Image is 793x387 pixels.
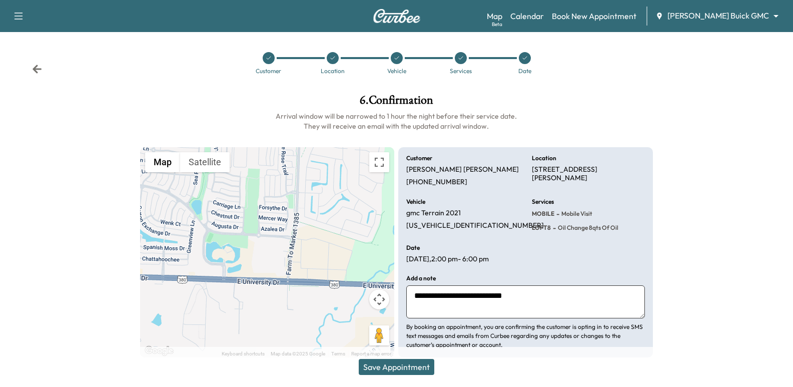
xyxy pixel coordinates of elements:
[532,199,554,205] h6: Services
[450,68,472,74] div: Services
[180,152,230,172] button: Show satellite imagery
[406,199,425,205] h6: Vehicle
[406,221,544,230] p: [US_VEHICLE_IDENTIFICATION_NUMBER]
[487,10,502,22] a: MapBeta
[556,224,618,232] span: Oil Change 8qts of oil
[406,209,461,218] p: gmc Terrain 2021
[140,111,653,131] h6: Arrival window will be narrowed to 1 hour the night before their service date. They will receive ...
[359,359,434,375] button: Save Appointment
[406,322,644,349] p: By booking an appointment, you are confirming the customer is opting in to receive SMS text messa...
[406,255,489,264] p: [DATE] , 2:00 pm - 6:00 pm
[510,10,544,22] a: Calendar
[532,210,554,218] span: MOBILE
[256,68,281,74] div: Customer
[369,325,389,345] button: Drag Pegman onto the map to open Street View
[387,68,406,74] div: Vehicle
[406,178,467,187] p: [PHONE_NUMBER]
[32,64,42,74] div: Back
[406,275,436,281] h6: Add a note
[321,68,345,74] div: Location
[369,152,389,172] button: Toggle fullscreen view
[140,94,653,111] h1: 6 . Confirmation
[492,21,502,28] div: Beta
[554,209,559,219] span: -
[143,344,176,357] img: Google
[667,10,769,22] span: [PERSON_NAME] Buick GMC
[551,223,556,233] span: -
[143,344,176,357] a: Open this area in Google Maps (opens a new window)
[532,224,551,232] span: LOFT8
[532,165,645,183] p: [STREET_ADDRESS][PERSON_NAME]
[532,155,556,161] h6: Location
[369,289,389,309] button: Map camera controls
[373,9,421,23] img: Curbee Logo
[406,165,519,174] p: [PERSON_NAME] [PERSON_NAME]
[559,210,592,218] span: Mobile Visit
[552,10,636,22] a: Book New Appointment
[406,245,420,251] h6: Date
[145,152,180,172] button: Show street map
[518,68,531,74] div: Date
[406,155,432,161] h6: Customer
